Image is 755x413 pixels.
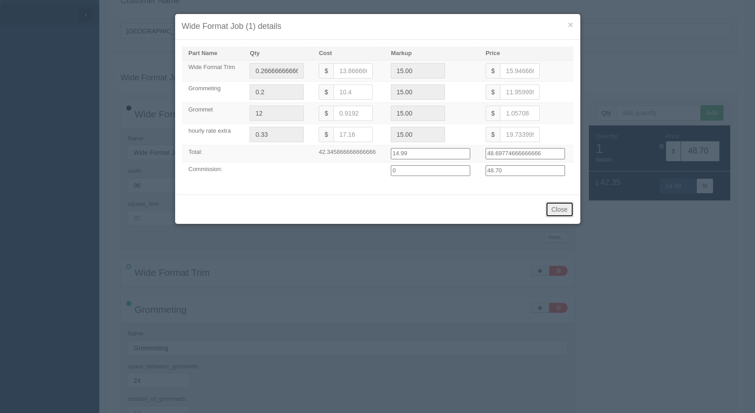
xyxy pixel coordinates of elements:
[486,127,500,142] div: $
[568,19,573,30] span: ×
[182,145,243,162] td: Total:
[319,63,333,79] div: $
[319,106,333,121] div: $
[486,106,500,121] div: $
[486,63,500,79] div: $
[182,162,243,179] td: Commission:
[182,103,243,124] td: Grommet
[568,20,573,29] button: Close
[500,106,539,121] input: 1.05708
[546,202,574,217] button: Close
[486,84,500,100] div: $
[333,84,373,100] input: 10.4
[182,60,243,82] td: Wide Format Trim
[182,21,574,32] h4: Wide Format Job (1) details
[319,84,333,100] div: $
[333,127,373,142] input: 17.16
[312,145,384,162] td: 42.345866666666666
[333,106,373,121] input: 0.9192
[182,124,243,145] td: hourly rate extra
[182,46,243,60] th: Part Name
[384,46,479,60] th: Markup
[479,46,574,60] th: Price
[243,46,312,60] th: Qty
[500,127,539,142] input: 19.733999999999998
[182,82,243,103] td: Grommeting
[500,84,539,100] input: 11.959999999999999
[500,63,539,79] input: 15.946666666666665
[319,127,333,142] div: $
[312,46,384,60] th: Cost
[333,63,373,79] input: 13.866666666666667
